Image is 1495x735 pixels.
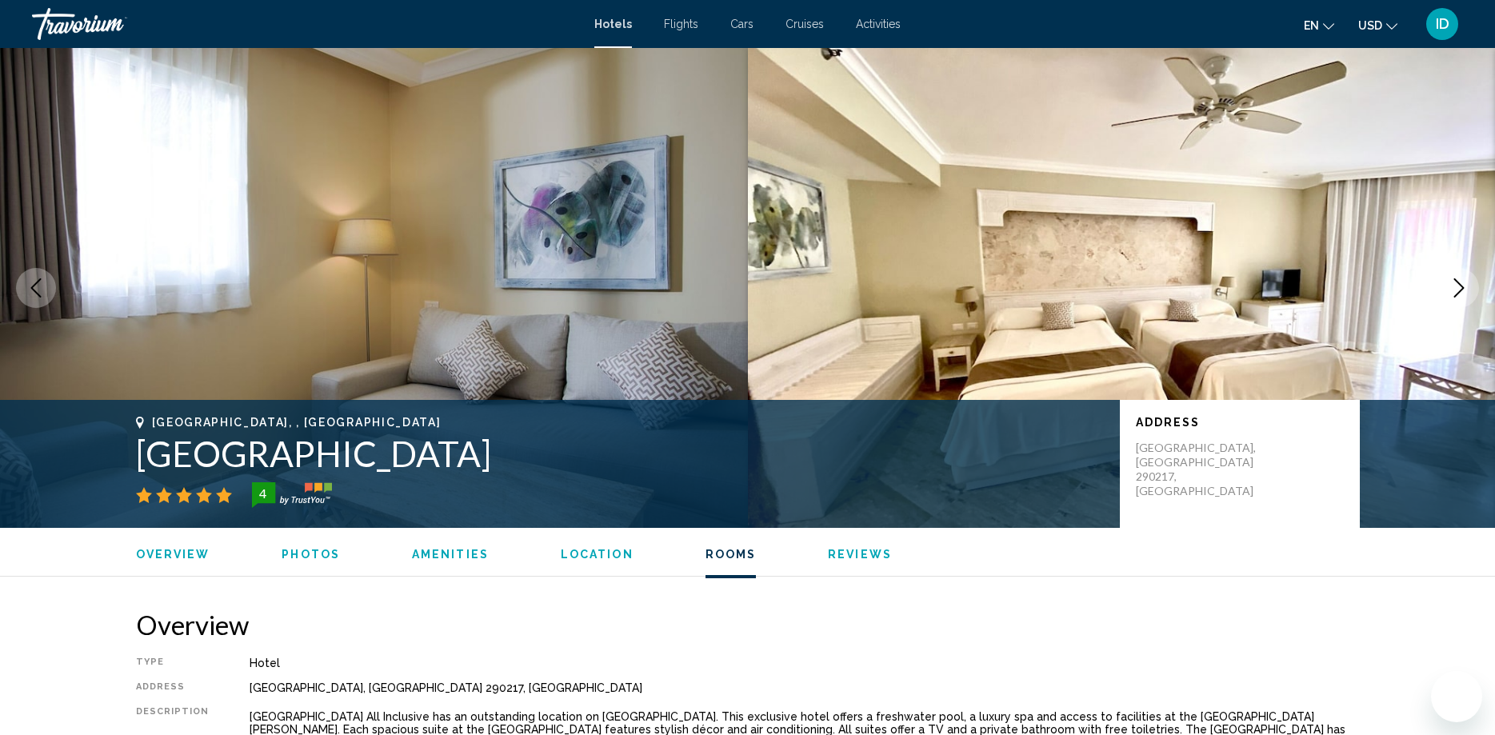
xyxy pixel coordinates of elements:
[136,433,1104,474] h1: [GEOGRAPHIC_DATA]
[247,484,279,503] div: 4
[136,657,210,669] div: Type
[136,681,210,694] div: Address
[1421,7,1463,41] button: User Menu
[16,268,56,308] button: Previous image
[412,547,489,561] button: Amenities
[136,609,1360,641] h2: Overview
[561,547,634,561] button: Location
[828,547,892,561] button: Reviews
[856,18,901,30] a: Activities
[136,548,210,561] span: Overview
[1358,14,1397,37] button: Change currency
[1304,19,1319,32] span: en
[1439,268,1479,308] button: Next image
[252,482,332,508] img: trustyou-badge-hor.svg
[250,681,1360,694] div: [GEOGRAPHIC_DATA], [GEOGRAPHIC_DATA] 290217, [GEOGRAPHIC_DATA]
[828,548,892,561] span: Reviews
[706,547,757,561] button: Rooms
[561,548,634,561] span: Location
[1304,14,1334,37] button: Change language
[412,548,489,561] span: Amenities
[730,18,753,30] a: Cars
[594,18,632,30] a: Hotels
[664,18,698,30] a: Flights
[32,8,578,40] a: Travorium
[282,547,340,561] button: Photos
[136,547,210,561] button: Overview
[706,548,757,561] span: Rooms
[1436,16,1449,32] span: ID
[1136,416,1344,429] p: Address
[1431,671,1482,722] iframe: Button to launch messaging window
[282,548,340,561] span: Photos
[152,416,442,429] span: [GEOGRAPHIC_DATA], , [GEOGRAPHIC_DATA]
[1136,441,1264,498] p: [GEOGRAPHIC_DATA], [GEOGRAPHIC_DATA] 290217, [GEOGRAPHIC_DATA]
[1358,19,1382,32] span: USD
[250,657,1360,669] div: Hotel
[785,18,824,30] a: Cruises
